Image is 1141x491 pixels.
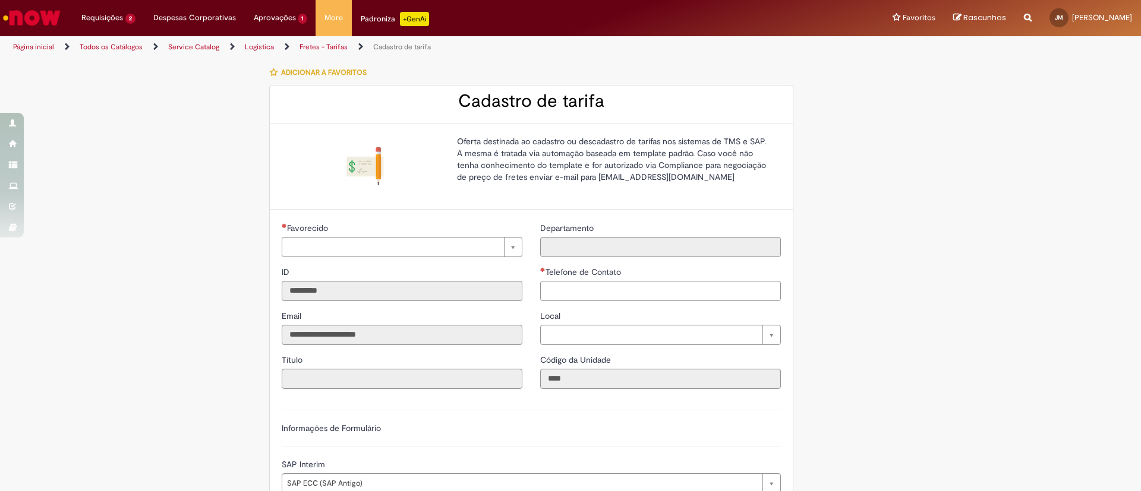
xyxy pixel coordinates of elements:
[300,42,348,52] a: Fretes - Tarifas
[540,325,781,345] a: Limpar campo Local
[282,310,304,322] label: Somente leitura - Email
[282,223,287,228] span: Necessários
[540,369,781,389] input: Código da Unidade
[282,91,781,111] h2: Cadastro de tarifa
[282,459,327,470] span: SAP Interim
[1,6,62,30] img: ServiceNow
[1072,12,1132,23] span: [PERSON_NAME]
[125,14,135,24] span: 2
[282,354,305,365] span: Somente leitura - Título
[153,12,236,24] span: Despesas Corporativas
[282,281,522,301] input: ID
[324,12,343,24] span: More
[298,14,307,24] span: 1
[540,354,613,365] span: Somente leitura - Código da Unidade
[282,354,305,366] label: Somente leitura - Título
[953,12,1006,24] a: Rascunhos
[540,267,546,272] span: Necessários
[540,354,613,366] label: Somente leitura - Código da Unidade
[540,223,596,233] span: Somente leitura - Departamento
[1055,14,1063,21] span: JM
[269,60,373,85] button: Adicionar a Favoritos
[282,237,522,257] a: Limpar campo Favorecido
[254,12,296,24] span: Aprovações
[282,423,381,433] label: Informações de Formulário
[287,223,330,233] span: Necessários - Favorecido
[963,12,1006,23] span: Rascunhos
[282,267,292,277] span: Somente leitura - ID
[540,222,596,234] label: Somente leitura - Departamento
[373,42,431,52] a: Cadastro de tarifa
[81,12,123,24] span: Requisições
[540,311,563,321] span: Local
[457,135,772,183] p: Oferta destinada ao cadastro ou descadastro de tarifas nos sistemas de TMS e SAP. A mesma é trata...
[540,281,781,301] input: Telefone de Contato
[546,267,623,277] span: Telefone de Contato
[346,147,384,185] img: Cadastro de tarifa
[282,311,304,321] span: Somente leitura - Email
[400,12,429,26] p: +GenAi
[13,42,54,52] a: Página inicial
[903,12,935,24] span: Favoritos
[282,369,522,389] input: Título
[361,12,429,26] div: Padroniza
[168,42,219,52] a: Service Catalog
[282,325,522,345] input: Email
[282,266,292,278] label: Somente leitura - ID
[245,42,274,52] a: Logistica
[80,42,143,52] a: Todos os Catálogos
[281,68,367,77] span: Adicionar a Favoritos
[9,36,752,58] ul: Trilhas de página
[540,237,781,257] input: Departamento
